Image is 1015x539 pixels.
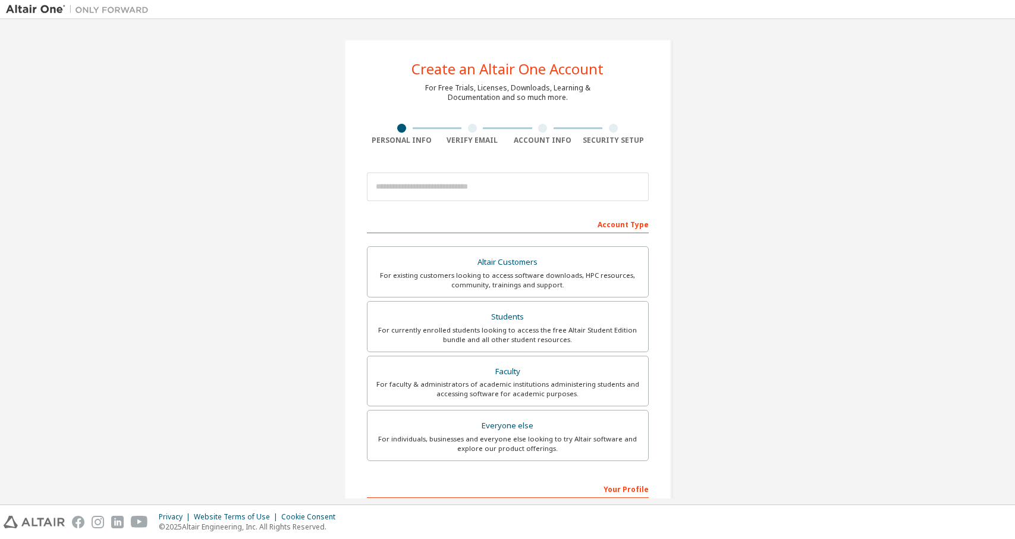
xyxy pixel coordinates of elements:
div: Create an Altair One Account [411,62,604,76]
div: For Free Trials, Licenses, Downloads, Learning & Documentation and so much more. [425,83,590,102]
div: Account Info [508,136,579,145]
div: Cookie Consent [281,512,342,522]
img: youtube.svg [131,516,148,528]
div: Personal Info [367,136,438,145]
div: For existing customers looking to access software downloads, HPC resources, community, trainings ... [375,271,641,290]
img: linkedin.svg [111,516,124,528]
div: For individuals, businesses and everyone else looking to try Altair software and explore our prod... [375,434,641,453]
div: Students [375,309,641,325]
img: Altair One [6,4,155,15]
div: Everyone else [375,418,641,434]
div: Altair Customers [375,254,641,271]
p: © 2025 Altair Engineering, Inc. All Rights Reserved. [159,522,342,532]
div: Privacy [159,512,194,522]
div: Verify Email [437,136,508,145]
div: Website Terms of Use [194,512,281,522]
img: facebook.svg [72,516,84,528]
div: For faculty & administrators of academic institutions administering students and accessing softwa... [375,380,641,399]
img: altair_logo.svg [4,516,65,528]
div: Security Setup [578,136,649,145]
img: instagram.svg [92,516,104,528]
div: Account Type [367,214,649,233]
div: For currently enrolled students looking to access the free Altair Student Edition bundle and all ... [375,325,641,344]
div: Faculty [375,363,641,380]
div: Your Profile [367,479,649,498]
